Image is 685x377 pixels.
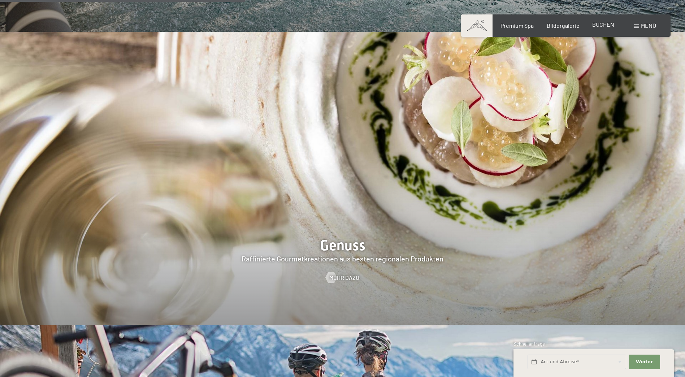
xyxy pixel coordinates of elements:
[629,355,660,369] button: Weiter
[329,274,359,282] span: Mehr dazu
[513,341,545,347] span: Schnellanfrage
[500,22,534,29] a: Premium Spa
[636,359,653,365] span: Weiter
[326,274,359,282] a: Mehr dazu
[547,22,580,29] a: Bildergalerie
[592,21,614,28] a: BUCHEN
[641,22,656,29] span: Menü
